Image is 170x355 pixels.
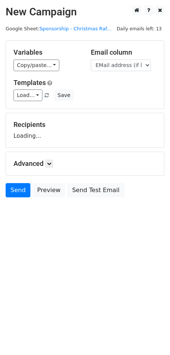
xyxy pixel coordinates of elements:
[14,48,80,57] h5: Variables
[14,60,59,71] a: Copy/paste...
[6,183,30,197] a: Send
[6,6,164,18] h2: New Campaign
[14,79,46,87] a: Templates
[32,183,65,197] a: Preview
[67,183,124,197] a: Send Test Email
[114,26,164,31] a: Daily emails left: 13
[91,48,157,57] h5: Email column
[14,121,156,129] h5: Recipients
[6,26,111,31] small: Google Sheet:
[39,26,111,31] a: Sponsorship - Christmas Raf...
[54,89,74,101] button: Save
[114,25,164,33] span: Daily emails left: 13
[14,121,156,140] div: Loading...
[14,89,42,101] a: Load...
[14,160,156,168] h5: Advanced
